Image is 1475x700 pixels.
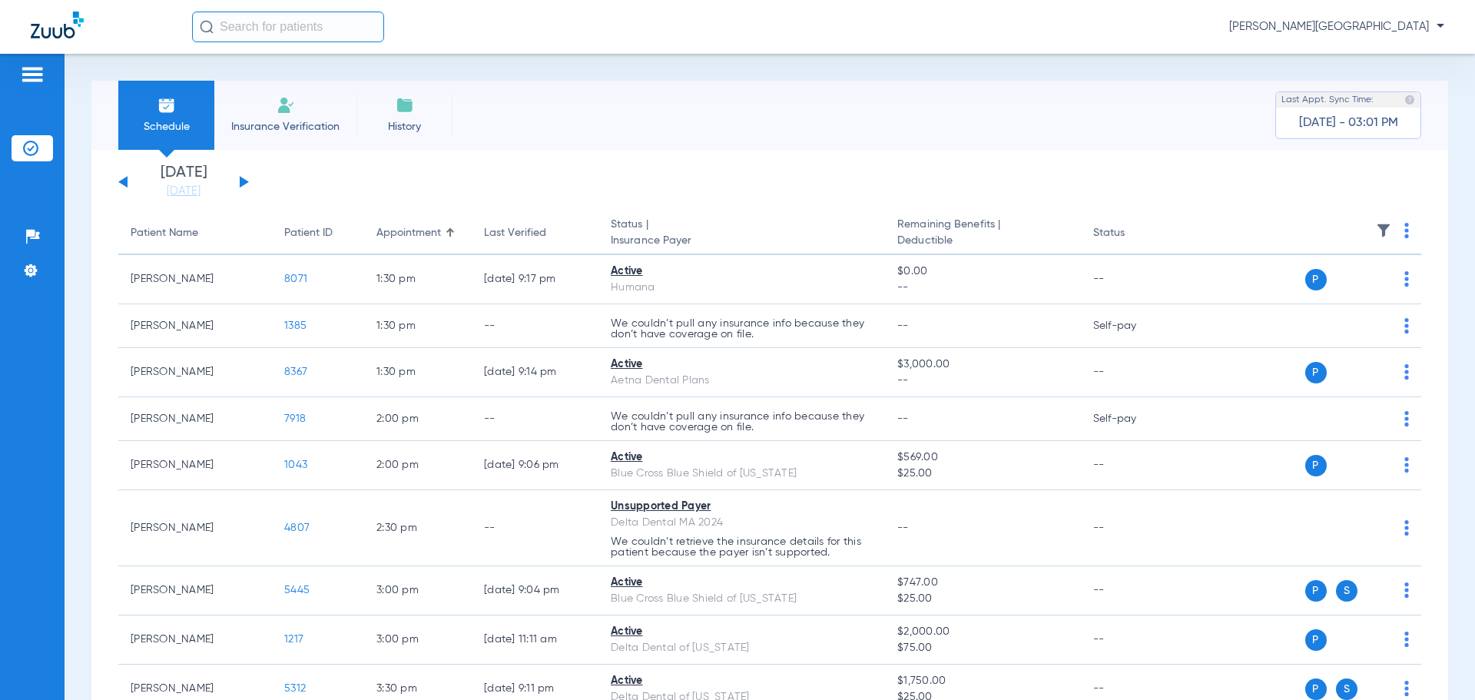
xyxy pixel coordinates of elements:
[472,441,598,490] td: [DATE] 9:06 PM
[1404,223,1409,238] img: group-dot-blue.svg
[284,683,306,694] span: 5312
[1305,678,1327,700] span: P
[368,119,441,134] span: History
[1404,364,1409,380] img: group-dot-blue.svg
[138,184,230,199] a: [DATE]
[897,591,1068,607] span: $25.00
[611,450,873,466] div: Active
[1305,580,1327,602] span: P
[1376,223,1391,238] img: filter.svg
[611,264,873,280] div: Active
[1305,362,1327,383] span: P
[1081,397,1185,441] td: Self-pay
[611,411,873,433] p: We couldn’t pull any insurance info because they don’t have coverage on file.
[897,320,909,331] span: --
[1404,681,1409,696] img: group-dot-blue.svg
[284,585,310,595] span: 5445
[364,255,472,304] td: 1:30 PM
[472,348,598,397] td: [DATE] 9:14 PM
[118,615,272,665] td: [PERSON_NAME]
[897,640,1068,656] span: $75.00
[376,225,459,241] div: Appointment
[118,255,272,304] td: [PERSON_NAME]
[472,615,598,665] td: [DATE] 11:11 AM
[1336,580,1357,602] span: S
[1404,318,1409,333] img: group-dot-blue.svg
[284,225,333,241] div: Patient ID
[1081,255,1185,304] td: --
[1305,629,1327,651] span: P
[277,96,295,114] img: Manual Insurance Verification
[364,615,472,665] td: 3:00 PM
[484,225,586,241] div: Last Verified
[138,165,230,199] li: [DATE]
[284,225,352,241] div: Patient ID
[1404,632,1409,647] img: group-dot-blue.svg
[1081,566,1185,615] td: --
[897,413,909,424] span: --
[1404,95,1415,105] img: last sync help info
[472,304,598,348] td: --
[1404,582,1409,598] img: group-dot-blue.svg
[226,119,345,134] span: Insurance Verification
[897,673,1068,689] span: $1,750.00
[897,357,1068,373] span: $3,000.00
[1081,615,1185,665] td: --
[1081,212,1185,255] th: Status
[472,255,598,304] td: [DATE] 9:17 PM
[611,280,873,296] div: Humana
[611,499,873,515] div: Unsupported Payer
[1081,490,1185,566] td: --
[118,348,272,397] td: [PERSON_NAME]
[472,397,598,441] td: --
[611,591,873,607] div: Blue Cross Blue Shield of [US_STATE]
[1404,271,1409,287] img: group-dot-blue.svg
[118,397,272,441] td: [PERSON_NAME]
[897,575,1068,591] span: $747.00
[611,640,873,656] div: Delta Dental of [US_STATE]
[1404,520,1409,536] img: group-dot-blue.svg
[364,566,472,615] td: 3:00 PM
[130,119,203,134] span: Schedule
[611,466,873,482] div: Blue Cross Blue Shield of [US_STATE]
[1404,457,1409,473] img: group-dot-blue.svg
[376,225,441,241] div: Appointment
[1305,269,1327,290] span: P
[131,225,260,241] div: Patient Name
[897,233,1068,249] span: Deductible
[284,413,306,424] span: 7918
[200,20,214,34] img: Search Icon
[284,523,310,533] span: 4807
[118,566,272,615] td: [PERSON_NAME]
[611,536,873,558] p: We couldn’t retrieve the insurance details for this patient because the payer isn’t supported.
[897,373,1068,389] span: --
[611,575,873,591] div: Active
[1081,441,1185,490] td: --
[31,12,84,38] img: Zuub Logo
[1081,348,1185,397] td: --
[611,373,873,389] div: Aetna Dental Plans
[284,274,307,284] span: 8071
[1081,304,1185,348] td: Self-pay
[1404,411,1409,426] img: group-dot-blue.svg
[897,450,1068,466] span: $569.00
[364,441,472,490] td: 2:00 PM
[284,367,307,377] span: 8367
[484,225,546,241] div: Last Verified
[611,673,873,689] div: Active
[611,233,873,249] span: Insurance Payer
[118,441,272,490] td: [PERSON_NAME]
[284,459,307,470] span: 1043
[1336,678,1357,700] span: S
[364,490,472,566] td: 2:30 PM
[284,634,303,645] span: 1217
[364,304,472,348] td: 1:30 PM
[611,515,873,531] div: Delta Dental MA 2024
[611,357,873,373] div: Active
[897,264,1068,280] span: $0.00
[897,523,909,533] span: --
[472,490,598,566] td: --
[396,96,414,114] img: History
[20,65,45,84] img: hamburger-icon
[1281,92,1374,108] span: Last Appt. Sync Time:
